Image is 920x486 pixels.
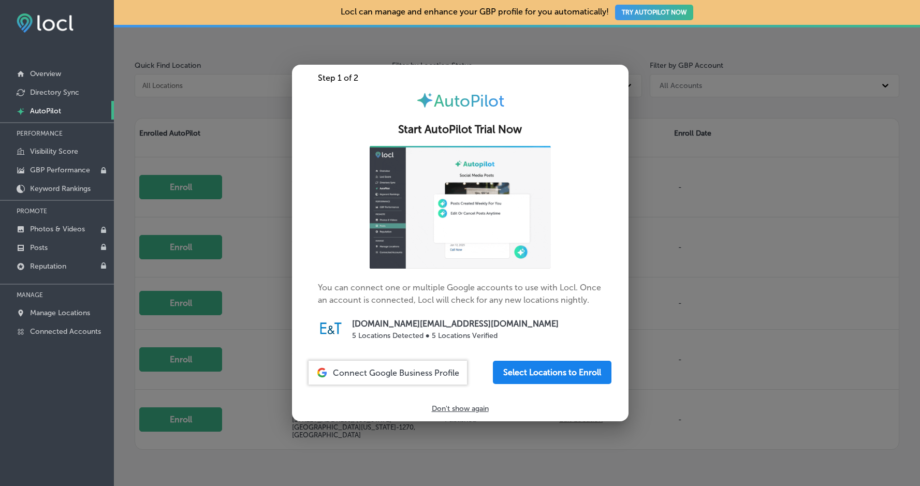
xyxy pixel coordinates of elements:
[17,13,74,33] img: fda3e92497d09a02dc62c9cd864e3231.png
[30,184,91,193] p: Keyword Rankings
[30,327,101,336] p: Connected Accounts
[333,368,459,378] span: Connect Google Business Profile
[30,107,61,115] p: AutoPilot
[416,91,434,109] img: autopilot-icon
[432,404,489,413] p: Don't show again
[292,73,629,83] div: Step 1 of 2
[30,243,48,252] p: Posts
[615,5,693,20] button: TRY AUTOPILOT NOW
[30,225,85,233] p: Photos & Videos
[30,166,90,174] p: GBP Performance
[304,123,616,136] h2: Start AutoPilot Trial Now
[352,330,559,341] p: 5 Locations Detected ● 5 Locations Verified
[30,69,61,78] p: Overview
[434,91,504,111] span: AutoPilot
[30,262,66,271] p: Reputation
[30,308,90,317] p: Manage Locations
[318,146,603,344] p: You can connect one or multiple Google accounts to use with Locl. Once an account is connected, L...
[30,147,78,156] p: Visibility Score
[30,88,79,97] p: Directory Sync
[370,146,551,269] img: ap-gif
[493,361,611,384] button: Select Locations to Enroll
[352,318,559,330] p: [DOMAIN_NAME][EMAIL_ADDRESS][DOMAIN_NAME]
